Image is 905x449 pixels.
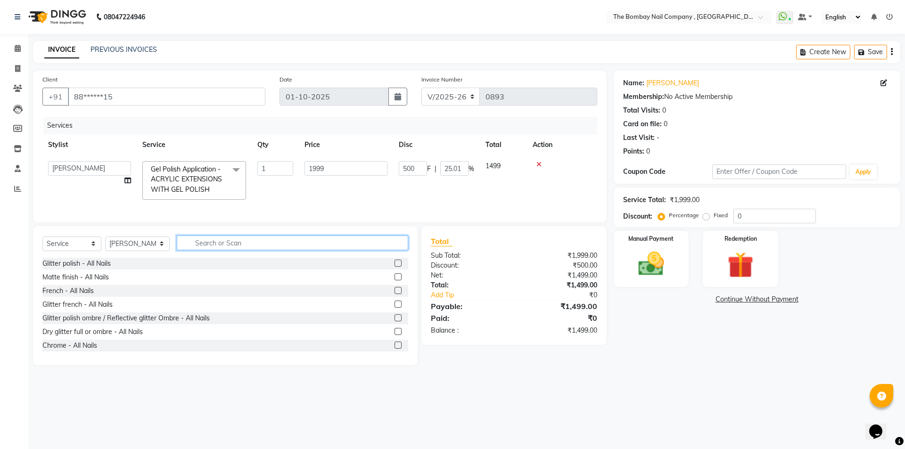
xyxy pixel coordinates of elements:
div: Sub Total: [424,251,514,261]
button: Create New [796,45,850,59]
div: Discount: [623,212,652,221]
th: Service [137,134,252,155]
div: French - All Nails [42,286,94,296]
div: ₹1,499.00 [514,280,604,290]
div: Points: [623,147,644,156]
div: Last Visit: [623,133,655,143]
div: ₹500.00 [514,261,604,270]
div: Chrome - All Nails [42,341,97,351]
th: Price [299,134,393,155]
a: Continue Without Payment [616,294,898,304]
th: Disc [393,134,480,155]
div: Glitter polish ombre / Reflective glitter Ombre - All Nails [42,313,210,323]
label: Date [280,75,292,84]
button: Apply [850,165,877,179]
div: 0 [664,119,667,129]
img: _cash.svg [630,249,673,279]
iframe: chat widget [865,411,896,440]
div: Glitter polish - All Nails [42,259,111,269]
div: ₹1,999.00 [514,251,604,261]
input: Search by Name/Mobile/Email/Code [68,88,265,106]
span: F [427,164,431,174]
label: Fixed [714,211,728,220]
div: Net: [424,270,514,280]
th: Stylist [42,134,137,155]
img: logo [24,4,89,30]
div: Discount: [424,261,514,270]
div: Card on file: [623,119,662,129]
div: ₹0 [529,290,604,300]
div: Dry glitter full or ombre - All Nails [42,327,143,337]
input: Enter Offer / Coupon Code [712,164,846,179]
th: Total [480,134,527,155]
label: Redemption [724,235,757,243]
div: ₹1,499.00 [514,301,604,312]
a: [PERSON_NAME] [646,78,699,88]
div: ₹0 [514,312,604,324]
span: Total [431,237,452,246]
div: Glitter french - All Nails [42,300,113,310]
img: _gift.svg [719,249,762,281]
div: 0 [646,147,650,156]
div: Service Total: [623,195,666,205]
label: Percentage [669,211,699,220]
div: ₹1,499.00 [514,326,604,335]
span: | [435,164,436,174]
div: Balance : [424,326,514,335]
div: Services [43,117,604,134]
div: Total Visits: [623,106,660,115]
div: 0 [662,106,666,115]
div: Total: [424,280,514,290]
th: Action [527,134,597,155]
div: - [657,133,659,143]
label: Client [42,75,58,84]
span: Gel Polish Application - ACRYLIC EXTENSIONS WITH GEL POLISH [151,165,222,194]
b: 08047224946 [104,4,145,30]
a: Add Tip [424,290,529,300]
div: Coupon Code [623,167,712,177]
button: +91 [42,88,69,106]
div: Paid: [424,312,514,324]
span: % [469,164,474,174]
div: ₹1,499.00 [514,270,604,280]
a: INVOICE [44,41,79,58]
a: PREVIOUS INVOICES [90,45,157,54]
label: Manual Payment [628,235,674,243]
label: Invoice Number [421,75,462,84]
div: Name: [623,78,644,88]
button: Save [854,45,887,59]
div: No Active Membership [623,92,891,102]
div: Membership: [623,92,664,102]
span: 1499 [485,162,501,170]
a: x [210,185,214,194]
th: Qty [252,134,299,155]
div: Matte finish - All Nails [42,272,109,282]
input: Search or Scan [177,236,409,250]
div: Payable: [424,301,514,312]
div: ₹1,999.00 [670,195,699,205]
